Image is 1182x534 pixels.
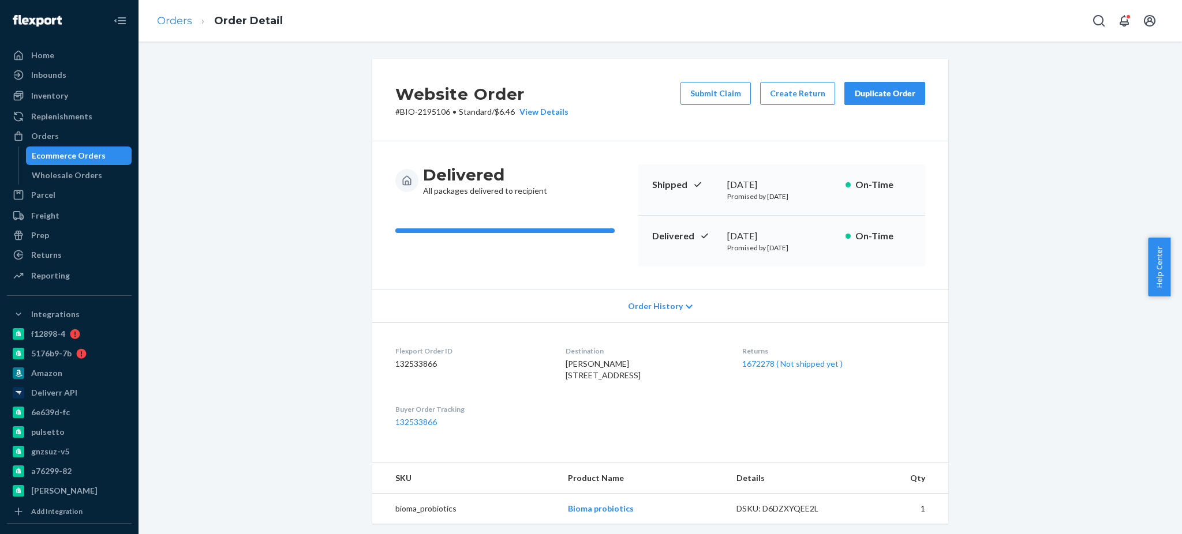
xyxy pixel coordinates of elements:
[26,166,132,185] a: Wholesale Orders
[372,494,559,524] td: bioma_probiotics
[148,4,292,38] ol: breadcrumbs
[742,346,925,356] dt: Returns
[760,82,835,105] button: Create Return
[7,206,132,225] a: Freight
[31,210,59,221] div: Freight
[7,403,132,422] a: 6e639d-fc
[31,465,72,477] div: a76299-82
[568,503,634,513] a: Bioma probiotics
[31,130,59,142] div: Orders
[31,348,72,359] div: 5176b9-7b
[1113,9,1136,32] button: Open notifications
[727,230,836,243] div: [DATE]
[214,14,283,27] a: Order Detail
[855,230,911,243] p: On-Time
[7,344,132,363] a: 5176b9-7b
[1148,238,1170,296] button: Help Center
[1087,9,1110,32] button: Open Search Box
[31,407,70,418] div: 6e639d-fc
[7,87,132,105] a: Inventory
[854,494,948,524] td: 1
[395,106,568,118] p: # BIO-2195106 / $6.46
[7,505,132,518] a: Add Integration
[680,82,751,105] button: Submit Claim
[459,107,492,116] span: Standard
[423,164,547,185] h3: Delivered
[7,423,132,441] a: pulsetto
[31,111,92,122] div: Replenishments
[31,446,69,457] div: gnzsuz-v5
[31,249,62,261] div: Returns
[395,358,547,370] dd: 132533866
[7,246,132,264] a: Returns
[727,178,836,191] div: [DATE]
[742,359,843,368] a: 1672278 ( Not shipped yet )
[31,309,80,320] div: Integrations
[7,107,132,126] a: Replenishments
[854,88,915,99] div: Duplicate Order
[7,186,132,204] a: Parcel
[7,226,132,245] a: Prep
[855,178,911,191] p: On-Time
[727,191,836,201] p: Promised by [DATE]
[13,15,62,27] img: Flexport logo
[7,462,132,480] a: a76299-82
[1138,9,1161,32] button: Open account menu
[31,485,98,497] div: [PERSON_NAME]
[7,325,132,343] a: f12898-4
[844,82,925,105] button: Duplicate Order
[566,359,641,380] span: [PERSON_NAME] [STREET_ADDRESS]
[7,266,132,285] a: Reporting
[7,383,132,402] a: Deliverr API
[854,463,948,494] th: Qty
[736,503,845,514] div: DSKU: D6DZXYQEE2L
[31,90,68,101] div: Inventory
[7,305,132,324] button: Integrations
[652,178,718,191] p: Shipped
[31,328,65,340] div: f12898-4
[628,300,683,312] span: Order History
[652,230,718,243] p: Delivered
[157,14,192,27] a: Orders
[7,364,132,382] a: Amazon
[31,426,65,438] div: pulsetto
[31,189,55,201] div: Parcel
[26,146,132,165] a: Ecommerce Orders
[395,346,547,356] dt: Flexport Order ID
[31,230,49,241] div: Prep
[31,387,77,398] div: Deliverr API
[7,482,132,500] a: [PERSON_NAME]
[31,367,62,379] div: Amazon
[7,46,132,65] a: Home
[727,243,836,253] p: Promised by [DATE]
[559,463,727,494] th: Product Name
[395,404,547,414] dt: Buyer Order Tracking
[31,270,70,281] div: Reporting
[395,417,437,427] a: 132533866
[31,50,54,61] div: Home
[727,463,854,494] th: Details
[515,106,568,118] button: View Details
[7,442,132,461] a: gnzsuz-v5
[32,170,102,181] div: Wholesale Orders
[395,82,568,106] h2: Website Order
[31,69,66,81] div: Inbounds
[566,346,723,356] dt: Destination
[452,107,457,116] span: •
[31,506,83,516] div: Add Integration
[109,9,132,32] button: Close Navigation
[7,66,132,84] a: Inbounds
[7,127,132,145] a: Orders
[32,150,106,161] div: Ecommerce Orders
[372,463,559,494] th: SKU
[423,164,547,197] div: All packages delivered to recipient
